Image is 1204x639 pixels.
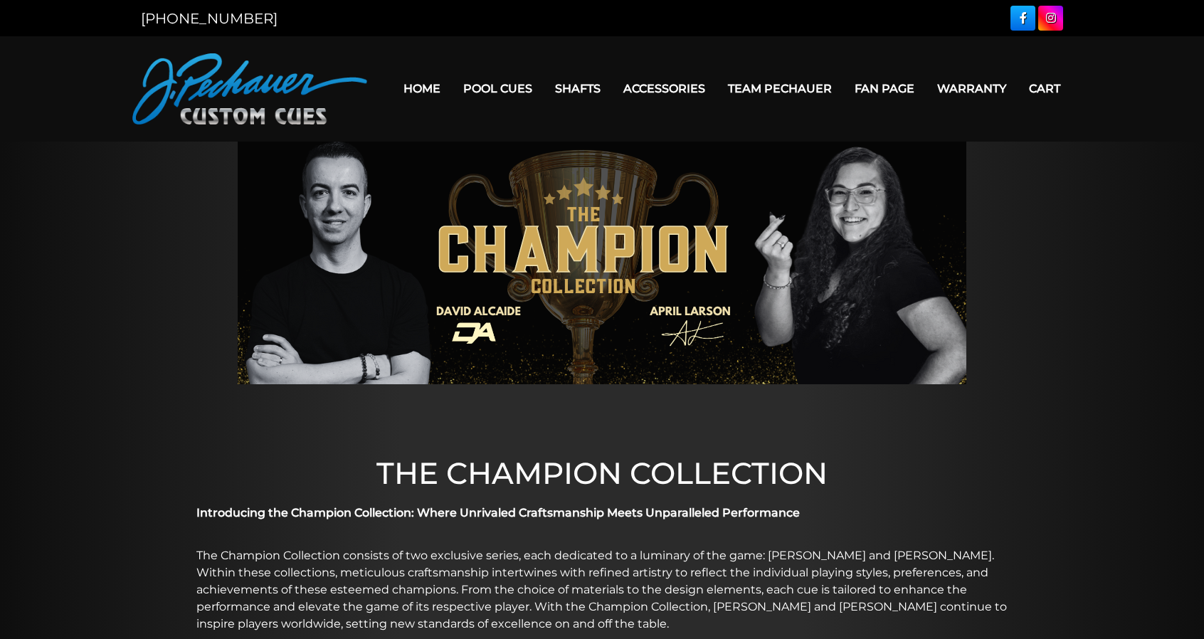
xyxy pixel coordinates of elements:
img: Pechauer Custom Cues [132,53,367,125]
a: Warranty [926,70,1018,107]
a: [PHONE_NUMBER] [141,10,278,27]
a: Fan Page [843,70,926,107]
a: Pool Cues [452,70,544,107]
a: Team Pechauer [717,70,843,107]
a: Cart [1018,70,1072,107]
a: Accessories [612,70,717,107]
a: Shafts [544,70,612,107]
p: The Champion Collection consists of two exclusive series, each dedicated to a luminary of the gam... [196,547,1008,633]
a: Home [392,70,452,107]
strong: Introducing the Champion Collection: Where Unrivaled Craftsmanship Meets Unparalleled Performance [196,506,800,519]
